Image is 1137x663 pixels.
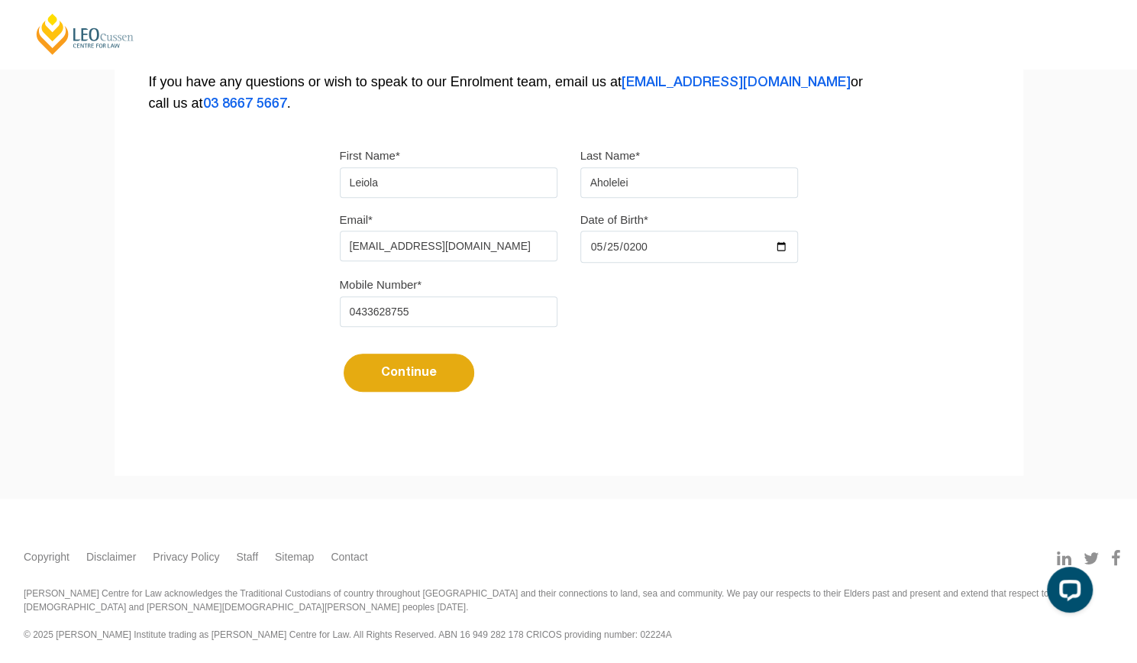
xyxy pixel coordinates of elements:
a: Copyright [24,549,69,565]
a: Staff [236,549,258,565]
input: Last name [580,167,798,198]
label: Date of Birth* [580,212,648,228]
label: First Name* [340,148,400,163]
div: [PERSON_NAME] Centre for Law acknowledges the Traditional Custodians of country throughout [GEOGR... [24,587,1113,642]
a: Contact [331,549,367,565]
label: Last Name* [580,148,640,163]
label: Mobile Number* [340,277,422,293]
button: Continue [344,354,474,392]
label: Email* [340,212,373,228]
input: Email [340,231,557,261]
a: Privacy Policy [153,549,219,565]
a: [PERSON_NAME] Centre for Law [34,12,136,56]
input: First name [340,167,557,198]
a: [EMAIL_ADDRESS][DOMAIN_NAME] [622,76,851,89]
a: Disclaimer [86,549,136,565]
a: Sitemap [275,549,314,565]
a: 03 8667 5667 [203,98,287,110]
input: Mobile Number [340,296,557,327]
iframe: LiveChat chat widget [1035,561,1099,625]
